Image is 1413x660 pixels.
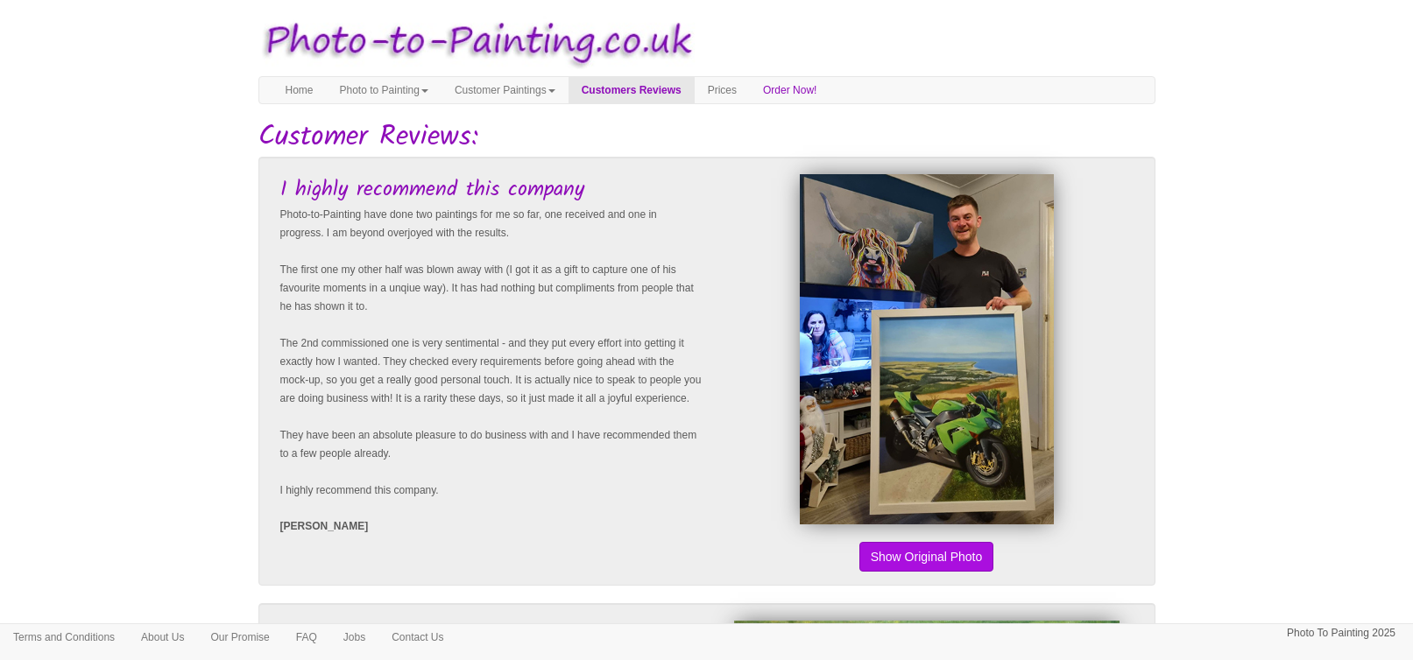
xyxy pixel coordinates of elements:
img: Photo to Painting [250,9,698,76]
a: Photo to Painting [327,77,442,103]
a: Order Now! [750,77,830,103]
button: Show Original Photo [859,542,994,572]
a: Customers Reviews [569,77,695,103]
a: Home [272,77,327,103]
a: Prices [695,77,750,103]
a: Contact Us [378,624,456,650]
a: Customer Paintings [442,77,569,103]
img: Leanne Hackett's Finished Painting [800,174,1054,524]
a: FAQ [283,624,330,650]
h3: I highly recommend this company [280,179,703,201]
a: Our Promise [197,624,282,650]
p: Photo-to-Painting have done two paintings for me so far, one received and one in progress. I am b... [280,206,703,500]
a: Jobs [330,624,378,650]
a: About Us [128,624,197,650]
h1: Customer Reviews: [258,122,1155,152]
p: Photo To Painting 2025 [1287,624,1395,642]
strong: [PERSON_NAME] [280,520,369,532]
